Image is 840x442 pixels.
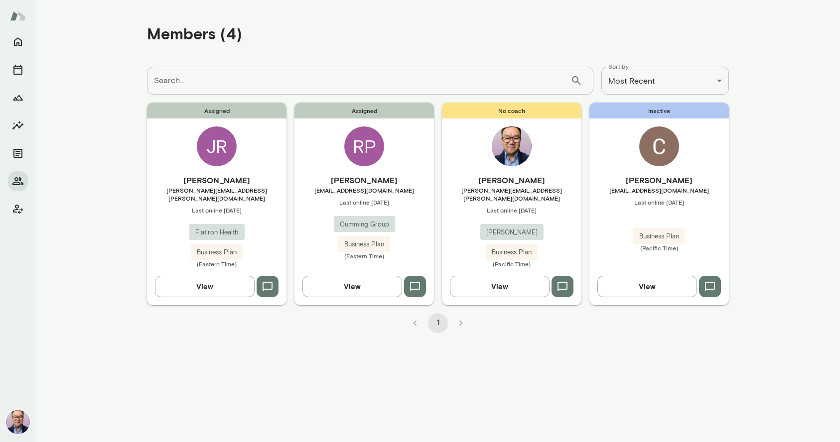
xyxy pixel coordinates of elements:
button: Members [8,171,28,191]
h6: [PERSON_NAME] [147,174,286,186]
button: Growth Plan [8,88,28,108]
span: (Pacific Time) [442,260,581,268]
div: RP [344,126,384,166]
h6: [PERSON_NAME] [442,174,581,186]
h6: [PERSON_NAME] [294,174,434,186]
span: Business Plan [338,239,390,249]
span: No coach [442,103,581,118]
img: Christine Hynson [639,126,679,166]
span: (Eastern Time) [147,260,286,268]
span: Assigned [294,103,434,118]
button: Insights [8,115,28,135]
button: Client app [8,199,28,219]
span: Inactive [589,103,729,118]
span: Assigned [147,103,286,118]
button: View [155,276,255,297]
button: Home [8,32,28,52]
span: Business Plan [633,231,685,241]
span: [EMAIL_ADDRESS][DOMAIN_NAME] [294,186,434,194]
button: View [597,276,697,297]
label: Sort by [608,62,629,71]
button: Sessions [8,60,28,80]
span: Flatiron Health [189,227,245,237]
span: [PERSON_NAME][EMAIL_ADDRESS][PERSON_NAME][DOMAIN_NAME] [147,186,286,202]
button: View [450,276,550,297]
div: Most Recent [601,67,729,95]
span: (Eastern Time) [294,252,434,260]
span: [PERSON_NAME] [480,227,544,237]
div: JR [197,126,237,166]
span: Last online [DATE] [147,206,286,214]
button: Documents [8,143,28,163]
span: Last online [DATE] [442,206,581,214]
h6: [PERSON_NAME] [589,174,729,186]
span: Business Plan [486,247,538,257]
span: (Pacific Time) [589,244,729,252]
span: [EMAIL_ADDRESS][DOMAIN_NAME] [589,186,729,194]
img: Valentin Wu [492,126,532,166]
span: Last online [DATE] [589,198,729,206]
nav: pagination navigation [404,313,472,333]
span: Business Plan [191,247,243,257]
h4: Members (4) [147,24,242,43]
span: [PERSON_NAME][EMAIL_ADDRESS][PERSON_NAME][DOMAIN_NAME] [442,186,581,202]
div: pagination [147,305,729,333]
button: View [302,276,402,297]
button: page 1 [428,313,448,333]
img: Mento [10,6,26,25]
span: Cumming Group [334,220,395,229]
span: Last online [DATE] [294,198,434,206]
img: Valentin Wu [6,410,30,434]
